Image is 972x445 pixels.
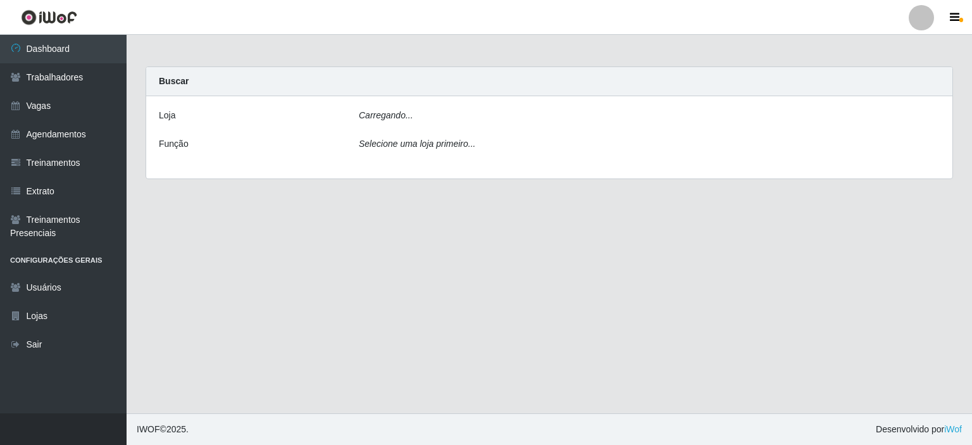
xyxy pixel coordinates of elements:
[944,424,962,434] a: iWof
[359,139,475,149] i: Selecione uma loja primeiro...
[359,110,413,120] i: Carregando...
[159,76,189,86] strong: Buscar
[137,424,160,434] span: IWOF
[159,137,189,151] label: Função
[876,423,962,436] span: Desenvolvido por
[21,9,77,25] img: CoreUI Logo
[159,109,175,122] label: Loja
[137,423,189,436] span: © 2025 .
